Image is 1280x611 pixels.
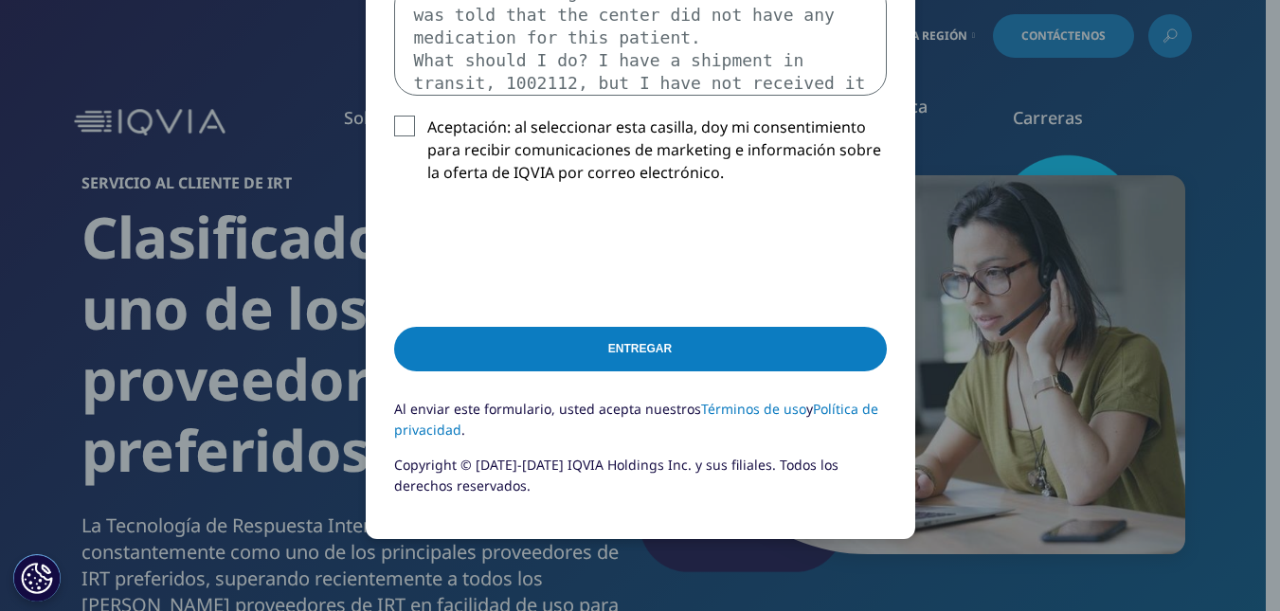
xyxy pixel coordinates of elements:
font: . [461,421,465,439]
font: Aceptación: al seleccionar esta casilla, doy mi consentimiento para recibir comunicaciones de mar... [427,117,881,183]
a: Términos de uso [701,400,806,418]
button: Configuración de cookies [13,554,61,602]
font: Al enviar este formulario, usted acepta nuestros [394,400,701,418]
input: Entregar [394,327,887,371]
font: y [806,400,813,418]
font: Copyright © [DATE]-[DATE] IQVIA Holdings Inc. y sus filiales. Todos los derechos reservados. [394,456,838,494]
iframe: reCAPTCHA [394,214,682,288]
